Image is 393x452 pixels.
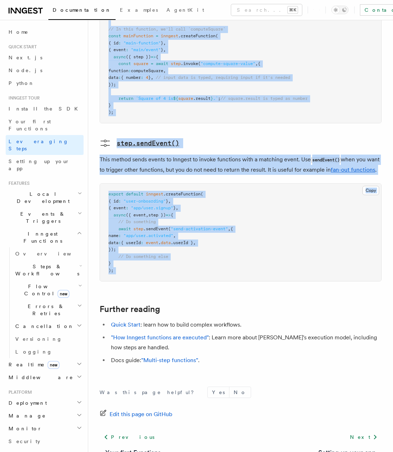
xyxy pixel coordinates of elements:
[123,233,173,238] span: "app/user.activated"
[201,61,255,66] span: "compute-square-value"
[6,190,78,205] span: Local Development
[108,110,113,115] span: );
[15,251,89,257] span: Overview
[230,226,233,231] span: {
[141,240,143,245] span: :
[156,75,290,80] span: // input data is typed, requiring input if it's needed
[12,333,84,345] a: Versioning
[100,431,158,443] a: Previous
[133,226,143,231] span: step
[141,75,143,80] span: :
[166,199,168,204] span: }
[118,226,131,231] span: await
[143,226,168,231] span: .sendEvent
[148,75,151,80] span: }
[120,7,158,13] span: Examples
[123,199,166,204] span: "user-onboarding"
[211,96,213,101] span: }
[6,227,84,247] button: Inngest Functions
[126,47,128,52] span: :
[258,61,260,66] span: {
[9,80,34,86] span: Python
[6,115,84,135] a: Your first Functions
[6,181,30,186] span: Features
[6,155,84,175] a: Setting up your app
[362,186,379,195] button: Copy
[173,233,176,238] span: ,
[216,33,218,38] span: (
[108,261,111,266] span: }
[173,96,178,101] span: ${
[171,226,228,231] span: "send-activation-event"
[141,357,198,364] a: "Multi-step functions"
[126,212,146,217] span: ({ event
[331,166,375,173] a: fan-out functions
[6,210,78,225] span: Events & Triggers
[100,409,172,419] a: Edit this page on GitHub
[173,205,176,210] span: }
[131,68,163,73] span: computeSquare
[163,192,201,197] span: .createFunction
[6,409,84,422] button: Manage
[163,41,166,45] span: ,
[156,54,158,59] span: {
[108,247,116,252] span: });
[178,96,193,101] span: square
[151,54,156,59] span: =>
[108,268,113,273] span: );
[213,96,218,101] span: .`
[118,233,121,238] span: :
[229,387,251,398] button: No
[128,68,131,73] span: :
[6,425,42,432] span: Monitor
[156,61,168,66] span: await
[108,27,225,32] span: // In this function, we'll call `computeSquare`
[6,102,84,115] a: Install the SDK
[161,240,171,245] span: data
[48,2,116,20] a: Documentation
[118,254,168,259] span: // Do something else
[6,389,32,395] span: Platform
[146,240,158,245] span: event
[6,95,40,101] span: Inngest tour
[161,33,178,38] span: inngest
[12,260,84,280] button: Steps & Workflows
[6,247,84,358] div: Inngest Functions
[161,41,163,45] span: }
[116,2,162,19] a: Examples
[6,64,84,77] a: Node.js
[255,61,258,66] span: ,
[118,96,133,101] span: return
[118,240,121,245] span: :
[9,158,70,171] span: Setting up your app
[109,333,382,353] li: : Learn more about [PERSON_NAME]'s execution model, including how steps are handled.
[6,188,84,208] button: Local Development
[6,435,84,448] a: Security
[218,96,221,101] span: ;
[48,361,59,369] span: new
[346,431,382,443] a: Next
[108,47,126,52] span: { event
[162,2,208,19] a: AgentKit
[108,82,116,87] span: });
[148,212,166,217] span: step })
[108,68,128,73] span: function
[146,75,148,80] span: 4
[151,75,153,80] span: ,
[111,321,140,328] a: Quick Start
[181,61,198,66] span: .invoke
[9,139,69,151] span: Leveraging Steps
[6,26,84,38] a: Home
[178,33,216,38] span: .createFunction
[6,358,84,371] button: Realtimenew
[146,212,148,217] span: ,
[121,75,141,80] span: { number
[108,33,121,38] span: const
[108,75,118,80] span: data
[193,240,196,245] span: ,
[15,336,62,342] span: Versioning
[6,374,73,381] span: Middleware
[9,68,42,73] span: Node.js
[6,135,84,155] a: Leveraging Steps
[110,409,172,419] span: Edit this page on GitHub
